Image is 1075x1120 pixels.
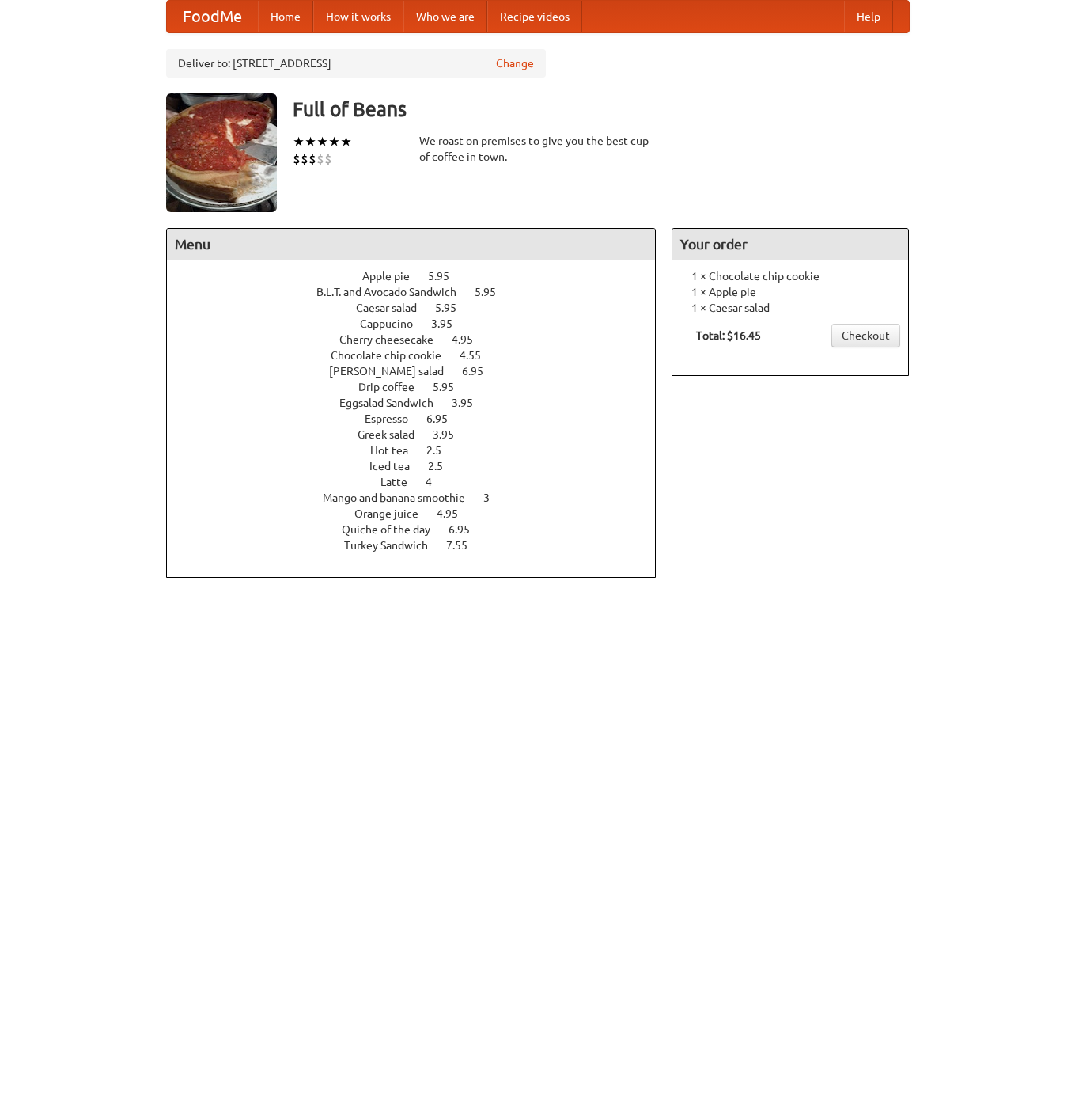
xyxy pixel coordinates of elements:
[426,412,464,425] span: 6.95
[356,302,433,314] span: Caesar salad
[431,317,468,330] span: 3.95
[293,93,910,125] h3: Full of Beans
[331,349,457,362] span: Chocolate chip cookie
[316,286,525,298] a: B.L.T. and Avocado Sandwich 5.95
[340,133,352,150] li: ★
[380,476,423,488] span: Latte
[329,365,513,378] a: [PERSON_NAME] salad 6.95
[452,397,489,409] span: 3.95
[680,284,900,300] li: 1 × Apple pie
[365,412,477,425] a: Espresso 6.95
[167,1,258,32] a: FoodMe
[323,492,481,504] span: Mango and banana smoothie
[449,523,486,536] span: 6.95
[344,539,444,552] span: Turkey Sandwich
[344,539,497,552] a: Turkey Sandwich 7.55
[370,444,424,457] span: Hot tea
[369,460,426,473] span: Iced tea
[354,507,434,520] span: Orange juice
[339,397,449,409] span: Eggsalad Sandwich
[360,317,429,330] span: Cappucino
[358,381,430,393] span: Drip coffee
[462,365,499,378] span: 6.95
[305,133,316,150] li: ★
[433,381,470,393] span: 5.95
[483,492,505,504] span: 3
[496,55,534,71] a: Change
[316,133,328,150] li: ★
[433,428,470,441] span: 3.95
[437,507,474,520] span: 4.95
[167,229,656,260] h4: Menu
[365,412,424,425] span: Espresso
[342,523,446,536] span: Quiche of the day
[696,329,761,342] b: Total: $16.45
[844,1,893,32] a: Help
[316,150,324,168] li: $
[331,349,510,362] a: Chocolate chip cookie 4.55
[329,365,460,378] span: [PERSON_NAME] salad
[293,133,305,150] li: ★
[460,349,497,362] span: 4.55
[370,444,471,457] a: Hot tea 2.5
[358,428,430,441] span: Greek salad
[362,270,479,283] a: Apple pie 5.95
[403,1,487,32] a: Who we are
[446,539,483,552] span: 7.55
[354,507,487,520] a: Orange juice 4.95
[680,268,900,284] li: 1 × Chocolate chip cookie
[426,476,448,488] span: 4
[339,397,502,409] a: Eggsalad Sandwich 3.95
[323,492,519,504] a: Mango and banana smoothie 3
[680,300,900,316] li: 1 × Caesar salad
[258,1,313,32] a: Home
[380,476,461,488] a: Latte 4
[426,444,457,457] span: 2.5
[428,460,459,473] span: 2.5
[166,93,277,212] img: angular.jpg
[672,229,908,260] h4: Your order
[358,428,483,441] a: Greek salad 3.95
[358,381,483,393] a: Drip coffee 5.95
[362,270,426,283] span: Apple pie
[428,270,465,283] span: 5.95
[324,150,332,168] li: $
[328,133,340,150] li: ★
[452,333,489,346] span: 4.95
[293,150,301,168] li: $
[435,302,472,314] span: 5.95
[166,49,546,78] div: Deliver to: [STREET_ADDRESS]
[831,324,900,347] a: Checkout
[316,286,472,298] span: B.L.T. and Avocado Sandwich
[342,523,499,536] a: Quiche of the day 6.95
[419,133,657,165] div: We roast on premises to give you the best cup of coffee in town.
[339,333,502,346] a: Cherry cheesecake 4.95
[339,333,449,346] span: Cherry cheesecake
[313,1,403,32] a: How it works
[301,150,308,168] li: $
[360,317,482,330] a: Cappucino 3.95
[356,302,486,314] a: Caesar salad 5.95
[475,286,512,298] span: 5.95
[369,460,472,473] a: Iced tea 2.5
[308,150,316,168] li: $
[487,1,582,32] a: Recipe videos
